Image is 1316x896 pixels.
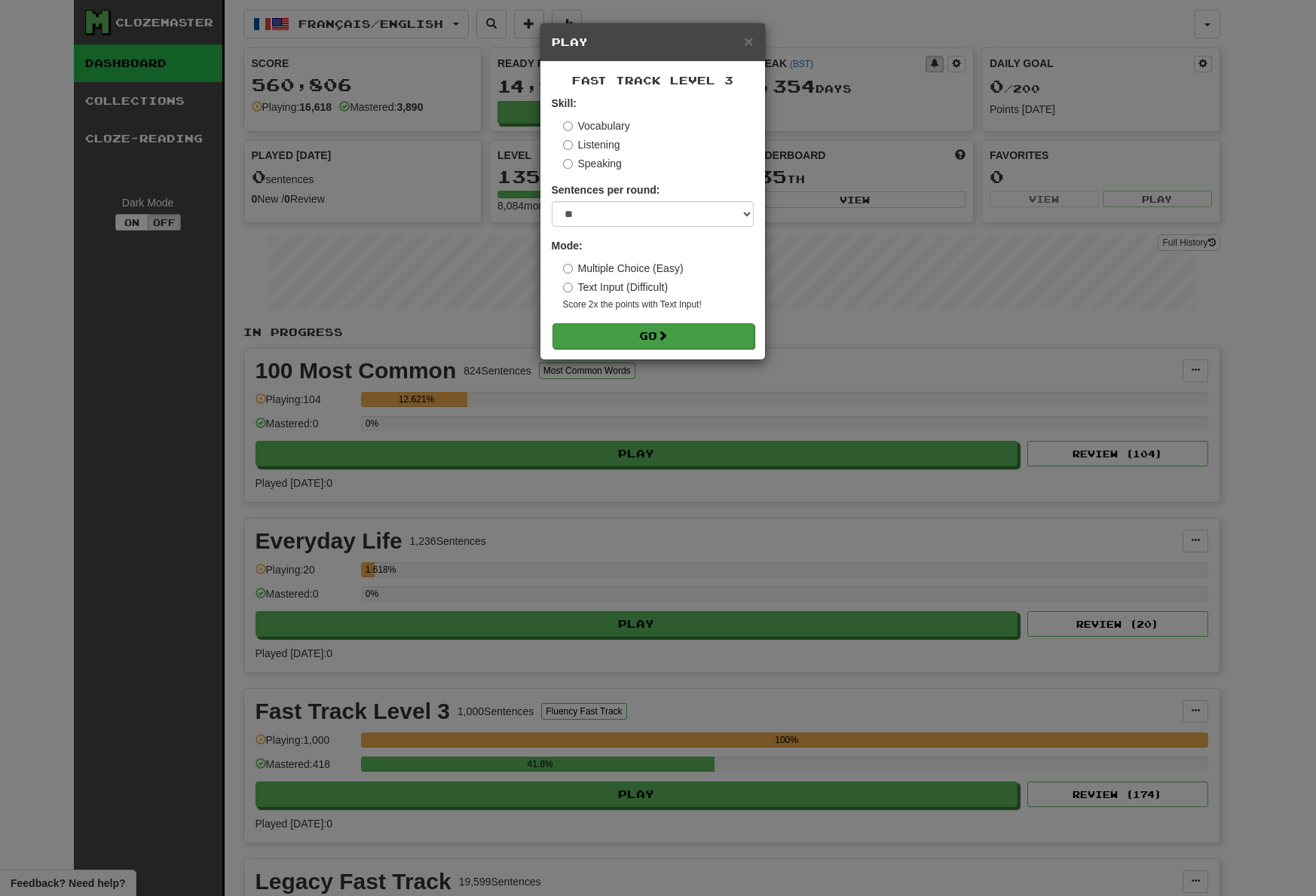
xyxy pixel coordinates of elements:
[563,298,754,311] small: Score 2x the points with Text Input !
[563,137,620,152] label: Listening
[563,156,622,171] label: Speaking
[552,323,754,349] button: Go
[552,35,754,50] h5: Play
[563,140,573,150] input: Listening
[552,97,577,109] strong: Skill:
[563,261,684,276] label: Multiple Choice (Easy)
[563,118,630,133] label: Vocabulary
[744,33,753,49] button: Close
[552,182,660,197] label: Sentences per round:
[563,283,573,292] input: Text Input (Difficult)
[563,159,573,169] input: Speaking
[744,32,753,50] span: ×
[563,264,573,274] input: Multiple Choice (Easy)
[552,240,583,252] strong: Mode:
[572,74,733,87] span: Fast Track Level 3
[563,280,669,295] label: Text Input (Difficult)
[563,121,573,131] input: Vocabulary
